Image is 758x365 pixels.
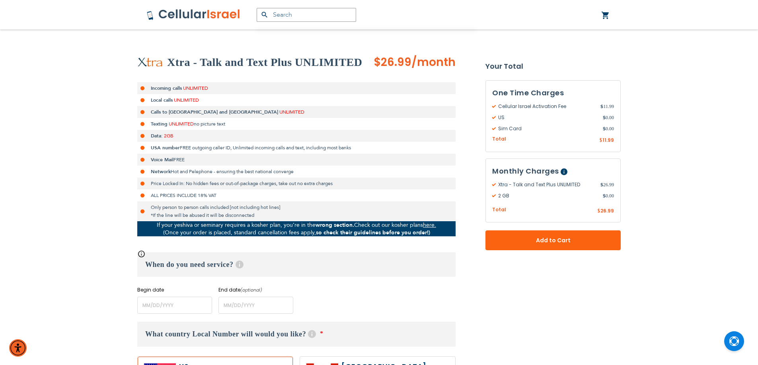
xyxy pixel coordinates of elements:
[218,286,293,294] label: End date
[137,57,163,68] img: Xtra - Talk and Text Plus UNLIMITED
[240,287,262,293] i: (optional)
[492,192,603,199] span: 2 GB
[603,125,614,132] span: 0.00
[151,85,182,91] strong: Incoming calls
[411,54,456,70] span: /month
[180,145,351,151] span: FREE outgoing caller ID, Unlimited incoming calls and text, including most banks
[492,87,614,99] h3: One Time Charges
[602,137,614,143] span: 11.99
[169,121,194,127] span: UNLIMITED
[137,189,456,201] li: ALL PRICES INCLUDE 18% VAT
[137,297,212,314] input: MM/DD/YYYY
[137,286,212,294] label: Begin date
[485,60,621,72] strong: Your Total
[600,181,603,188] span: $
[316,229,430,236] strong: so check their guidelines before you order!)
[145,330,306,338] span: What country Local Number will would you like?
[183,85,208,91] span: UNLIMITED
[151,121,168,127] strong: Texting
[600,207,614,214] span: 26.99
[599,137,602,144] span: $
[167,54,362,70] h2: Xtra - Talk and Text Plus UNLIMITED
[151,168,171,175] strong: Network
[137,178,456,189] li: Price Locked In: No hidden fees or out-of-package charges, take out no extra charges
[492,166,559,176] span: Monthly Charges
[492,206,506,214] span: Total
[174,97,199,103] span: UNLIMITED
[492,181,600,188] span: Xtra - Talk and Text Plus UNLIMITED
[151,145,180,151] strong: USA number
[603,125,606,132] span: $
[137,201,456,221] li: Only person to person calls included [not including hot lines] *If the line will be abused it wil...
[218,297,293,314] input: MM/DD/YYYY
[492,125,603,132] span: Sim Card
[151,97,173,103] strong: Local calls
[9,339,27,357] div: Accessibility Menu
[257,8,356,22] input: Search
[279,109,304,115] span: UNLIMITED
[194,121,225,127] span: no picture text
[512,236,594,245] span: Add to Cart
[600,181,614,188] span: 26.99
[171,168,294,175] span: Hot and Pelephone - ensuring the best national converge
[603,114,606,121] span: $
[492,103,600,110] span: Cellular Israel Activation Fee
[236,261,244,268] span: Help
[151,156,173,163] strong: Voice Mail
[597,208,600,215] span: $
[374,54,411,70] span: $26.99
[316,221,354,229] strong: wrong section.
[600,103,603,110] span: $
[151,109,278,115] strong: Calls to [GEOGRAPHIC_DATA] and [GEOGRAPHIC_DATA]
[173,156,185,163] span: FREE
[137,221,456,236] p: If your yeshiva or seminary requires a kosher plan, you’re in the Check out our kosher plans (Onc...
[492,114,603,121] span: US
[151,133,163,139] strong: Data:
[164,133,173,139] span: 2GB
[485,230,621,250] button: Add to Cart
[603,114,614,121] span: 0.00
[561,168,567,175] span: Help
[492,135,506,143] span: Total
[137,252,456,277] h3: When do you need service?
[603,192,606,199] span: $
[146,9,241,21] img: Cellular Israel
[603,192,614,199] span: 0.00
[600,103,614,110] span: 11.99
[308,330,316,338] span: Help
[423,221,436,229] a: here.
